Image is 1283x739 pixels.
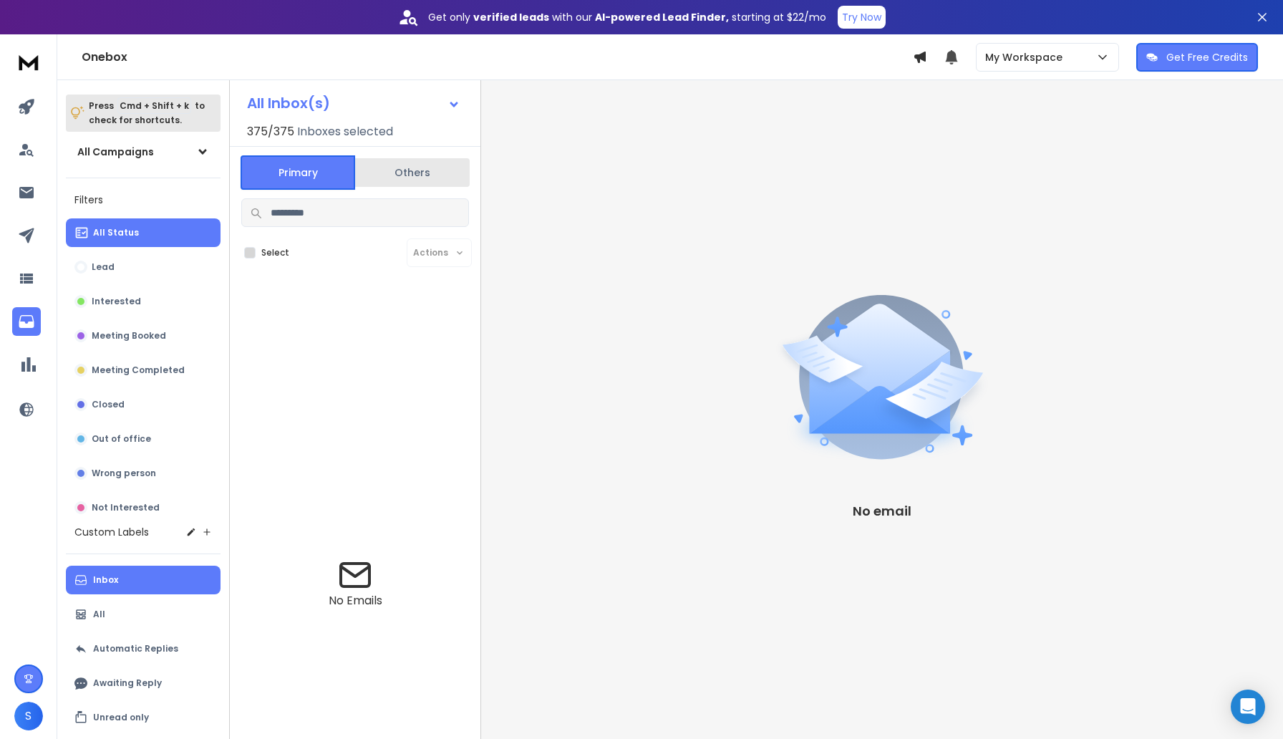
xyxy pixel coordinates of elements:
[247,123,294,140] span: 375 / 375
[66,356,221,385] button: Meeting Completed
[66,459,221,488] button: Wrong person
[66,390,221,419] button: Closed
[14,702,43,730] button: S
[261,247,289,259] label: Select
[66,703,221,732] button: Unread only
[66,218,221,247] button: All Status
[66,600,221,629] button: All
[92,468,156,479] p: Wrong person
[66,322,221,350] button: Meeting Booked
[428,10,826,24] p: Get only with our starting at $22/mo
[329,592,382,609] p: No Emails
[74,525,149,539] h3: Custom Labels
[93,227,139,238] p: All Status
[66,253,221,281] button: Lead
[92,364,185,376] p: Meeting Completed
[93,609,105,620] p: All
[297,123,393,140] h3: Inboxes selected
[1136,43,1258,72] button: Get Free Credits
[473,10,549,24] strong: verified leads
[66,566,221,594] button: Inbox
[66,669,221,697] button: Awaiting Reply
[247,96,330,110] h1: All Inbox(s)
[77,145,154,159] h1: All Campaigns
[355,157,470,188] button: Others
[93,643,178,655] p: Automatic Replies
[92,296,141,307] p: Interested
[66,287,221,316] button: Interested
[66,137,221,166] button: All Campaigns
[985,50,1068,64] p: My Workspace
[66,190,221,210] h3: Filters
[1231,690,1265,724] div: Open Intercom Messenger
[236,89,472,117] button: All Inbox(s)
[93,712,149,723] p: Unread only
[66,634,221,663] button: Automatic Replies
[853,501,911,521] p: No email
[93,677,162,689] p: Awaiting Reply
[1166,50,1248,64] p: Get Free Credits
[93,574,118,586] p: Inbox
[92,330,166,342] p: Meeting Booked
[82,49,913,66] h1: Onebox
[92,399,125,410] p: Closed
[92,261,115,273] p: Lead
[92,433,151,445] p: Out of office
[66,425,221,453] button: Out of office
[66,493,221,522] button: Not Interested
[842,10,881,24] p: Try Now
[117,97,191,114] span: Cmd + Shift + k
[241,155,355,190] button: Primary
[14,49,43,75] img: logo
[838,6,886,29] button: Try Now
[595,10,729,24] strong: AI-powered Lead Finder,
[92,502,160,513] p: Not Interested
[89,99,205,127] p: Press to check for shortcuts.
